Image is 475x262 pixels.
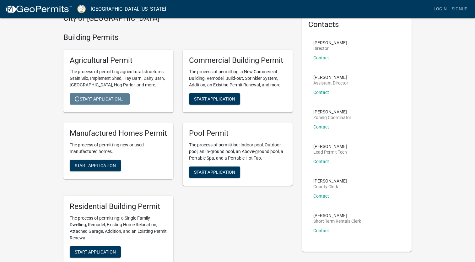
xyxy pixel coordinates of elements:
button: Start Application... [70,93,130,105]
button: Start Application [70,160,121,171]
h4: City of [GEOGRAPHIC_DATA] [63,14,293,23]
h5: Manufactured Homes Permit [70,129,167,138]
button: Start Application [189,166,240,178]
p: The process of permitting: Indoor pool, Outdoor pool, an In-ground pool, an Above-ground pool, a ... [189,142,286,161]
p: [PERSON_NAME] [313,213,361,218]
h5: Residential Building Permit [70,202,167,211]
p: [PERSON_NAME] [313,41,347,45]
span: Start Application [194,96,235,101]
span: Start Application... [75,96,125,101]
p: Short Term Rentals Clerk [313,219,361,223]
p: [PERSON_NAME] [313,75,348,79]
span: Start Application [75,163,116,168]
h5: Contacts [308,20,406,29]
a: [GEOGRAPHIC_DATA], [US_STATE] [91,4,166,14]
a: Signup [449,3,470,15]
span: Start Application [75,249,116,254]
a: Contact [313,159,329,164]
a: Contact [313,124,329,129]
p: The process of permitting new or used manufactured homes. [70,142,167,155]
h5: Pool Permit [189,129,286,138]
h5: Commercial Building Permit [189,56,286,65]
p: Zoning Coordinator [313,115,351,120]
a: Login [431,3,449,15]
p: The process of permitting: a Single Family Dwelling, Remodel, Existing Home Relocation, Attached ... [70,215,167,241]
h4: Building Permits [63,33,293,42]
p: Assistant Director [313,81,348,85]
p: [PERSON_NAME] [313,179,347,183]
h5: Agricultural Permit [70,56,167,65]
span: Start Application [194,170,235,175]
p: County Clerk [313,184,347,189]
button: Start Application [70,246,121,258]
a: Contact [313,55,329,60]
p: Lead Permit Tech [313,150,347,154]
p: [PERSON_NAME] [313,110,351,114]
p: The process of permitting agricultural structures: Grain Silo, Implement Shed, Hay Barn, Dairy Ba... [70,68,167,88]
a: Contact [313,90,329,95]
p: Director [313,46,347,51]
p: [PERSON_NAME] [313,144,347,149]
a: Contact [313,228,329,233]
p: The process of permitting: a New Commercial Building, Remodel, Build-out, Sprinkler System, Addit... [189,68,286,88]
a: Contact [313,194,329,199]
img: Putnam County, Georgia [77,5,86,13]
button: Start Application [189,93,240,105]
